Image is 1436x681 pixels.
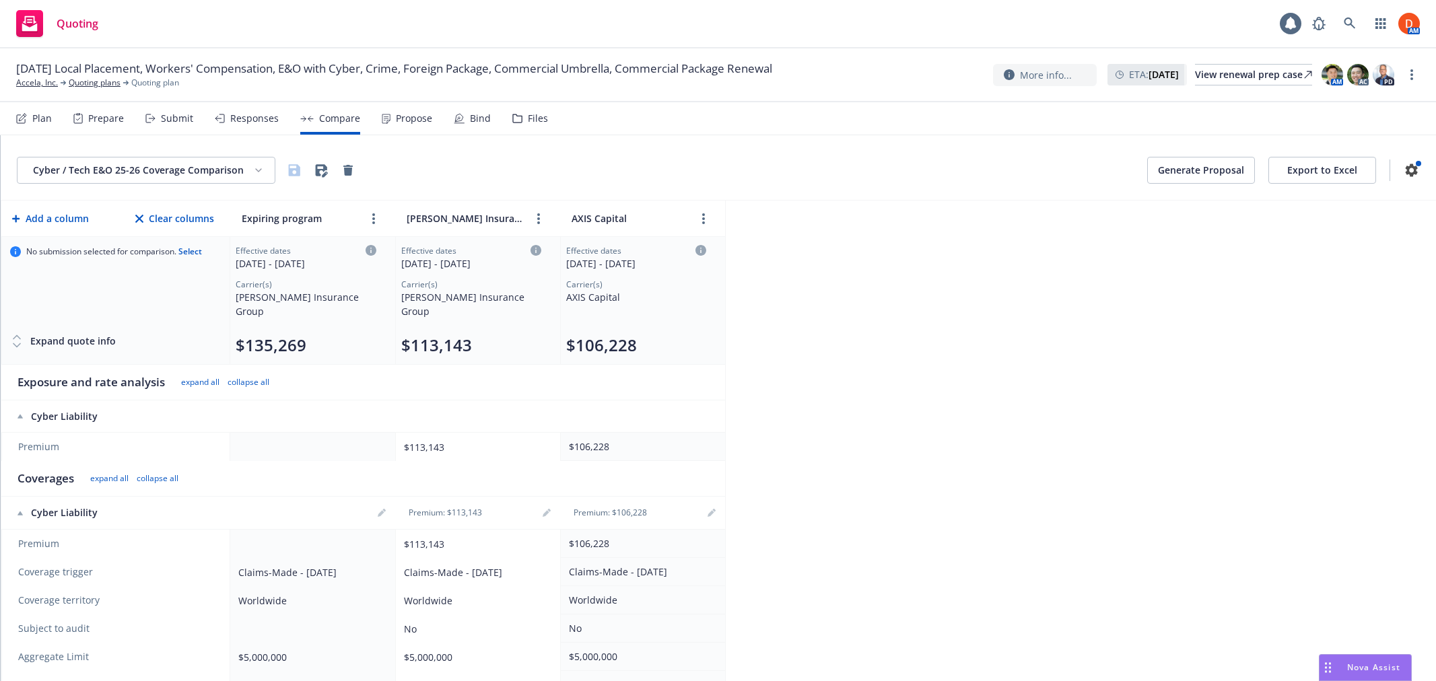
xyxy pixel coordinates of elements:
[704,505,720,521] a: editPencil
[181,377,219,388] button: expand all
[1268,157,1376,184] button: Export to Excel
[69,77,121,89] a: Quoting plans
[404,565,547,579] div: Claims-Made - 01/07/2005
[18,440,216,454] span: Premium
[401,256,541,271] div: [DATE] - [DATE]
[396,113,432,124] div: Propose
[566,334,706,356] div: Total premium (click to edit billing info)
[131,77,179,89] span: Quoting plan
[32,113,52,124] div: Plan
[9,205,92,232] button: Add a column
[569,536,712,550] div: $106,228
[1129,67,1179,81] span: ETA :
[470,113,491,124] div: Bind
[1347,661,1400,673] span: Nova Assist
[57,18,98,29] span: Quoting
[401,245,541,271] div: Click to edit column carrier quote details
[401,279,541,290] div: Carrier(s)
[366,211,382,227] a: more
[1367,10,1394,37] a: Switch app
[566,334,637,356] button: $106,228
[404,650,547,664] div: $5,000,000
[16,61,772,77] span: [DATE] Local Placement, Workers' Compensation, E&O with Cyber, Crime, Foreign Package, Commercial...
[236,290,376,318] div: [PERSON_NAME] Insurance Group
[236,334,306,356] button: $135,269
[18,537,216,550] span: Premium
[404,594,547,608] div: Worldwide
[1404,67,1420,83] a: more
[566,245,706,271] div: Click to edit column carrier quote details
[88,113,124,124] div: Prepare
[28,164,248,177] div: Cyber / Tech E&O 25-26 Coverage Comparison
[18,594,216,607] span: Coverage territory
[18,650,216,664] span: Aggregate Limit
[230,113,279,124] div: Responses
[1398,13,1420,34] img: photo
[18,470,74,487] div: Coverages
[566,290,706,304] div: AXIS Capital
[403,209,525,228] input: Hudson Insurance Group
[236,334,376,356] div: Total premium (click to edit billing info)
[236,245,376,256] div: Effective dates
[161,113,193,124] div: Submit
[18,565,216,579] span: Coverage trigger
[17,157,275,184] button: Cyber / Tech E&O 25-26 Coverage Comparison
[566,507,655,518] div: Premium: $106,228
[404,537,547,551] div: $113,143
[26,246,202,257] span: No submission selected for comparison.
[1322,64,1343,85] img: photo
[137,473,178,484] button: collapse all
[566,256,706,271] div: [DATE] - [DATE]
[401,334,472,356] button: $113,143
[404,622,547,636] div: No
[374,505,390,521] span: editPencil
[531,211,547,227] a: more
[238,594,382,608] div: Worldwide
[1147,157,1255,184] button: Generate Proposal
[236,256,376,271] div: [DATE] - [DATE]
[569,593,712,607] div: Worldwide
[16,77,58,89] a: Accela, Inc.
[569,621,712,635] div: No
[18,410,217,423] div: Cyber Liability
[569,565,712,579] div: Claims-Made - 01/07/2005
[238,565,382,579] div: Claims-Made - 01/07/2005
[569,439,712,454] div: $106,228
[1373,64,1394,85] img: photo
[1020,68,1072,82] span: More info...
[90,473,129,484] button: expand all
[1347,64,1369,85] img: photo
[695,211,712,227] a: more
[568,209,690,228] input: AXIS Capital
[18,374,165,390] div: Exposure and rate analysis
[1195,64,1312,85] a: View renewal prep case
[236,279,376,290] div: Carrier(s)
[528,113,548,124] div: Files
[566,279,706,290] div: Carrier(s)
[569,649,712,664] div: $5,000,000
[1305,10,1332,37] a: Report a Bug
[238,650,382,664] div: $5,000,000
[10,328,116,355] button: Expand quote info
[404,440,547,454] div: $113,143
[539,505,555,521] a: editPencil
[401,290,541,318] div: [PERSON_NAME] Insurance Group
[18,506,217,519] div: Cyber Liability
[319,113,360,124] div: Compare
[133,205,217,232] button: Clear columns
[993,64,1097,86] button: More info...
[11,5,104,42] a: Quoting
[401,245,541,256] div: Effective dates
[1149,68,1179,81] strong: [DATE]
[1336,10,1363,37] a: Search
[238,209,360,228] input: Expiring program
[18,622,216,635] span: Subject to audit
[401,507,490,518] div: Premium: $113,143
[1195,65,1312,85] div: View renewal prep case
[401,334,541,356] div: Total premium (click to edit billing info)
